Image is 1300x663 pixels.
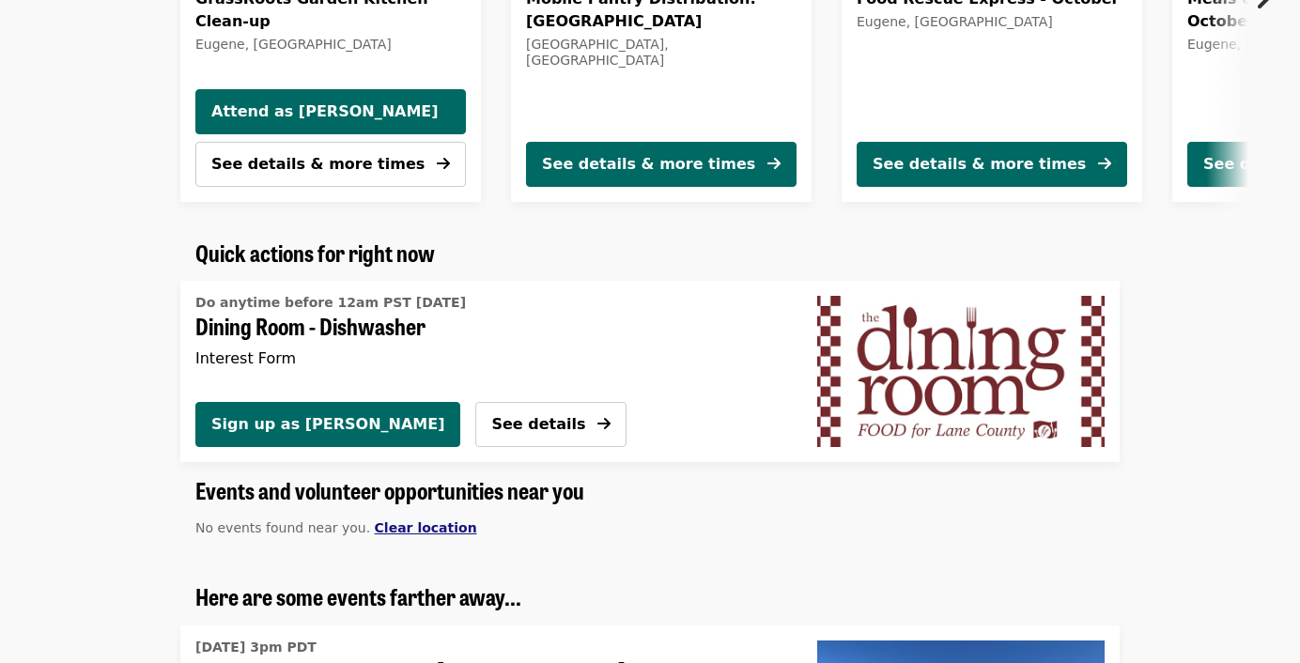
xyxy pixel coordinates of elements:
div: Eugene, [GEOGRAPHIC_DATA] [857,14,1127,30]
button: Attend as [PERSON_NAME] [195,89,466,134]
div: [GEOGRAPHIC_DATA], [GEOGRAPHIC_DATA] [526,37,797,69]
span: Attend as [PERSON_NAME] [211,100,450,123]
div: Eugene, [GEOGRAPHIC_DATA] [195,37,466,53]
span: Interest Form [195,349,296,367]
span: Quick actions for right now [195,236,435,269]
i: arrow-right icon [437,155,450,173]
img: Dining Room - Dishwasher organized by Food for Lane County [817,296,1105,446]
i: arrow-right icon [767,155,781,173]
span: See details [491,415,585,433]
span: Dining Room - Dishwasher [195,313,772,340]
span: Clear location [375,520,477,535]
i: arrow-right icon [597,415,611,433]
button: See details & more times [195,142,466,187]
span: No events found near you. [195,520,370,535]
a: See details for "Dining Room - Dishwasher" [195,288,772,378]
span: Do anytime before 12am PST [DATE] [195,295,466,310]
a: Dining Room - Dishwasher [802,281,1120,461]
span: Events and volunteer opportunities near you [195,473,584,506]
span: Sign up as [PERSON_NAME] [211,413,444,436]
button: See details & more times [526,142,797,187]
i: arrow-right icon [1098,155,1111,173]
div: See details & more times [873,153,1086,176]
time: [DATE] 3pm PDT [195,638,317,657]
span: Here are some events farther away... [195,579,521,612]
button: See details [475,402,626,447]
button: Sign up as [PERSON_NAME] [195,402,460,447]
button: See details & more times [857,142,1127,187]
button: Clear location [375,518,477,538]
div: See details & more times [542,153,755,176]
span: See details & more times [211,155,425,173]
